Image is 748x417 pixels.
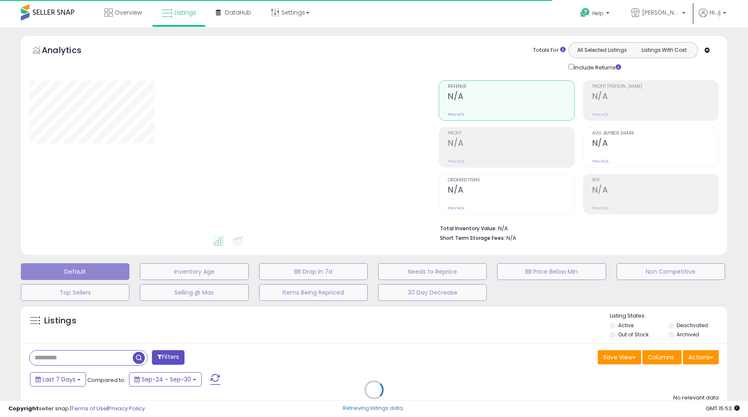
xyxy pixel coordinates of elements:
div: Totals For [533,46,566,54]
button: Non Competitive [617,263,725,280]
button: Default [21,263,129,280]
a: Help [574,1,618,27]
b: Total Inventory Value: [440,225,497,232]
strong: Copyright [8,404,39,412]
i: Get Help [580,8,590,18]
button: All Selected Listings [571,45,633,56]
button: Items Being Repriced [259,284,368,301]
h2: N/A [592,185,718,196]
span: Avg. Buybox Share [592,131,718,136]
li: N/A [440,223,713,233]
h2: N/A [592,92,718,103]
h2: N/A [448,92,574,103]
button: Top Sellers [21,284,129,301]
h2: N/A [592,138,718,150]
small: Prev: N/A [592,159,609,164]
span: N/A [506,234,516,242]
h5: Analytics [42,44,98,58]
span: Overview [115,8,142,17]
span: Ordered Items [448,178,574,183]
small: Prev: N/A [592,112,609,117]
small: Prev: N/A [448,159,464,164]
b: Short Term Storage Fees: [440,234,505,242]
div: Include Returns [562,62,631,72]
span: [PERSON_NAME]'s Movies [642,8,680,17]
h2: N/A [448,185,574,196]
span: Hi Jj [710,8,720,17]
span: Help [592,10,604,17]
button: BB Price Below Min [497,263,606,280]
span: DataHub [225,8,251,17]
small: Prev: N/A [448,112,464,117]
span: ROI [592,178,718,183]
button: Listings With Cost [633,45,695,56]
button: 30 Day Decrease [378,284,487,301]
div: seller snap | | [8,405,145,413]
span: Profit [448,131,574,136]
button: Needs to Reprice [378,263,487,280]
div: Retrieving listings data.. [343,404,405,412]
span: Revenue [448,84,574,89]
span: Profit [PERSON_NAME] [592,84,718,89]
small: Prev: N/A [592,206,609,211]
a: Hi Jj [699,8,726,27]
h2: N/A [448,138,574,150]
span: Listings [174,8,196,17]
button: Inventory Age [140,263,248,280]
small: Prev: N/A [448,206,464,211]
button: Selling @ Max [140,284,248,301]
button: BB Drop in 7d [259,263,368,280]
